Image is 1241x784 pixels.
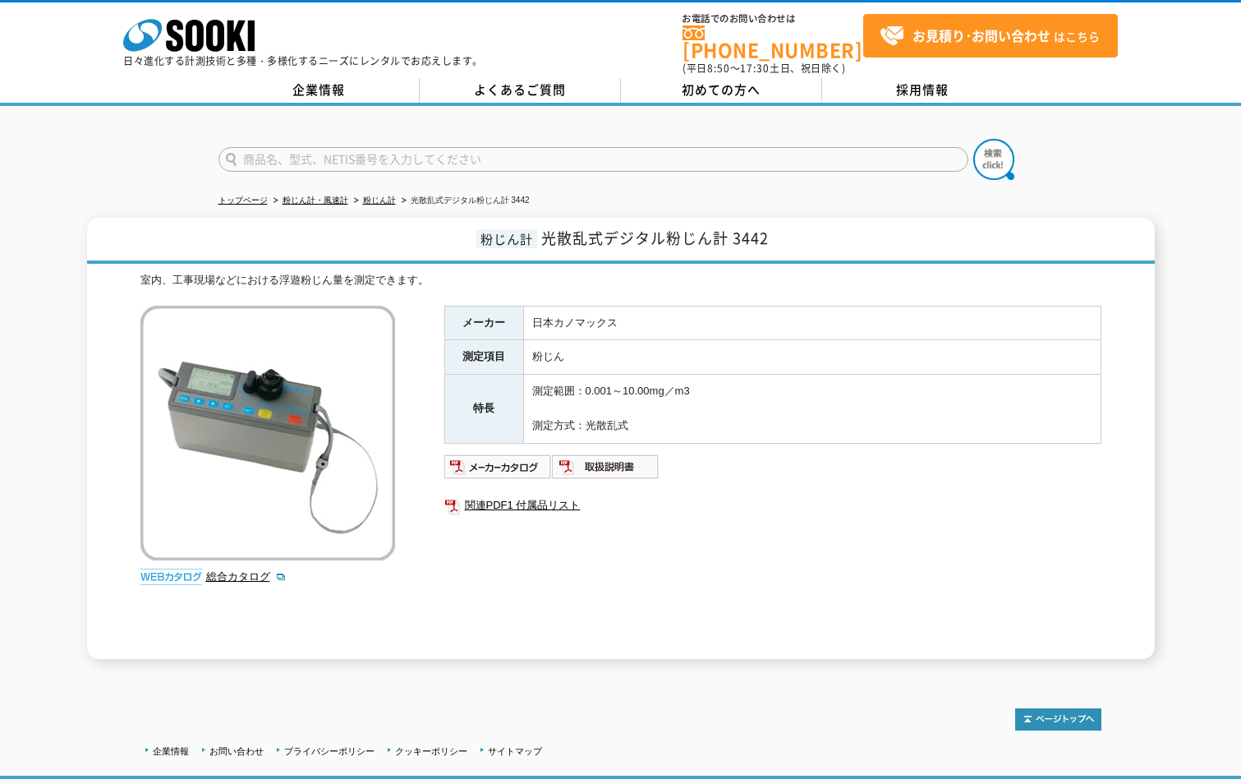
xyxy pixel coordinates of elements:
[395,746,467,756] a: クッキーポリシー
[206,570,287,583] a: 総合カタログ
[552,464,660,477] a: 取扱説明書
[822,78,1023,103] a: 採用情報
[488,746,542,756] a: サイトマップ
[123,56,483,66] p: 日々進化する計測技術と多種・多様化するニーズにレンタルでお応えします。
[740,61,770,76] span: 17:30
[218,147,968,172] input: 商品名、型式、NETIS番号を入力してください
[1015,708,1101,731] img: トップページへ
[683,14,863,24] span: お電話でのお問い合わせは
[523,340,1101,375] td: 粉じん
[283,196,348,205] a: 粉じん計・風速計
[621,78,822,103] a: 初めての方へ
[209,746,264,756] a: お問い合わせ
[218,78,420,103] a: 企業情報
[444,495,1101,516] a: 関連PDF1 付属品リスト
[363,196,396,205] a: 粉じん計
[863,14,1118,58] a: お見積り･お問い合わせはこちら
[420,78,621,103] a: よくあるご質問
[880,24,1100,48] span: はこちら
[140,569,202,585] img: webカタログ
[218,196,268,205] a: トップページ
[552,454,660,480] img: 取扱説明書
[140,306,395,560] img: 光散乱式デジタル粉じん計 3442
[444,306,523,340] th: メーカー
[541,227,769,249] span: 光散乱式デジタル粉じん計 3442
[444,340,523,375] th: 測定項目
[707,61,730,76] span: 8:50
[153,746,189,756] a: 企業情報
[444,454,552,480] img: メーカーカタログ
[140,272,1101,289] div: 室内、工事現場などにおける浮遊粉じん量を測定できます。
[444,464,552,477] a: メーカーカタログ
[683,61,845,76] span: (平日 ～ 土日、祝日除く)
[682,81,761,99] span: 初めての方へ
[973,139,1014,180] img: btn_search.png
[523,306,1101,340] td: 日本カノマックス
[398,192,530,210] li: 光散乱式デジタル粉じん計 3442
[683,25,863,59] a: [PHONE_NUMBER]
[523,375,1101,443] td: 測定範囲：0.001～10.00mg／m3 測定方式：光散乱式
[476,229,537,248] span: 粉じん計
[444,375,523,443] th: 特長
[284,746,375,756] a: プライバシーポリシー
[912,25,1050,45] strong: お見積り･お問い合わせ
